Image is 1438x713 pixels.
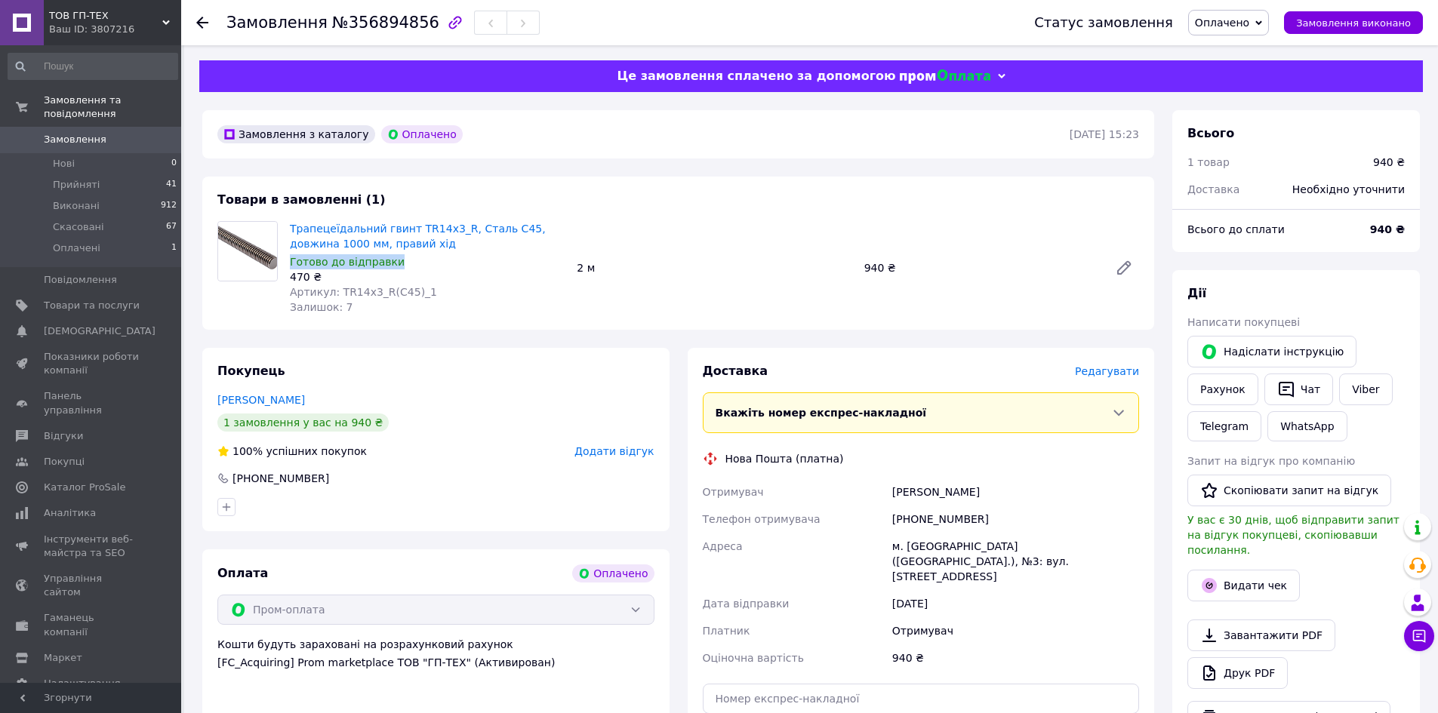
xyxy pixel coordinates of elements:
[1187,619,1335,651] a: Завантажити PDF
[53,157,75,171] span: Нові
[217,444,367,459] div: успішних покупок
[217,637,654,670] div: Кошти будуть зараховані на розрахунковий рахунок
[1109,253,1139,283] a: Редагувати
[53,178,100,192] span: Прийняті
[1370,223,1405,235] b: 940 ₴
[171,157,177,171] span: 0
[44,506,96,520] span: Аналітика
[1070,128,1139,140] time: [DATE] 15:23
[44,389,140,416] span: Панель управління
[217,394,305,406] a: [PERSON_NAME]
[1187,156,1230,168] span: 1 товар
[53,199,100,213] span: Виконані
[889,533,1142,590] div: м. [GEOGRAPHIC_DATA] ([GEOGRAPHIC_DATA].), №3: вул. [STREET_ADDRESS]
[1187,373,1258,405] button: Рахунок
[1404,621,1434,651] button: Чат з покупцем
[716,407,927,419] span: Вкажіть номер експрес-накладної
[196,15,208,30] div: Повернутися назад
[1187,183,1239,195] span: Доставка
[889,590,1142,617] div: [DATE]
[1339,373,1392,405] a: Viber
[703,652,804,664] span: Оціночна вартість
[1296,17,1411,29] span: Замовлення виконано
[231,471,331,486] div: [PHONE_NUMBER]
[44,133,106,146] span: Замовлення
[1034,15,1173,30] div: Статус замовлення
[44,572,140,599] span: Управління сайтом
[217,364,285,378] span: Покупець
[161,199,177,213] span: 912
[53,241,100,255] span: Оплачені
[617,69,895,83] span: Це замовлення сплачено за допомогою
[900,69,990,84] img: evopay logo
[889,506,1142,533] div: [PHONE_NUMBER]
[1284,11,1423,34] button: Замовлення виконано
[1195,17,1249,29] span: Оплачено
[889,617,1142,644] div: Отримувач
[1187,126,1234,140] span: Всього
[1373,155,1405,170] div: 940 ₴
[44,273,117,287] span: Повідомлення
[1283,173,1414,206] div: Необхідно уточнити
[218,222,277,281] img: Трапецеїдальний гвинт TR14x3_R, Сталь C45, довжина 1000 мм, правий хід
[572,564,654,582] div: Оплачено
[858,257,1103,278] div: 940 ₴
[703,513,821,525] span: Телефон отримувача
[722,451,848,466] div: Нова Пошта (платна)
[44,350,140,377] span: Показники роботи компанії
[217,125,375,143] div: Замовлення з каталогу
[166,178,177,192] span: 41
[1187,316,1300,328] span: Написати покупцеві
[290,256,405,268] span: Готово до відправки
[217,566,268,580] span: Оплата
[1187,455,1355,467] span: Запит на відгук про компанію
[44,651,82,665] span: Маркет
[217,655,654,670] div: [FC_Acquiring] Prom marketplace ТОВ "ГП-ТЕХ" (Активирован)
[571,257,858,278] div: 2 м
[8,53,178,80] input: Пошук
[44,455,85,469] span: Покупці
[703,540,743,552] span: Адреса
[290,223,546,250] a: Трапецеїдальний гвинт TR14x3_R, Сталь C45, довжина 1000 мм, правий хід
[44,533,140,560] span: Інструменти веб-майстра та SEO
[44,429,83,443] span: Відгуки
[703,486,764,498] span: Отримувач
[290,286,437,298] span: Артикул: TR14x3_R(C45)_1
[889,478,1142,506] div: [PERSON_NAME]
[290,301,353,313] span: Залишок: 7
[703,625,750,637] span: Платник
[1267,411,1347,441] a: WhatsApp
[1187,411,1261,441] a: Telegram
[49,9,162,23] span: ТОВ ГП-ТЕХ
[226,14,328,32] span: Замовлення
[1264,373,1333,405] button: Чат
[166,220,177,234] span: 67
[1187,657,1288,689] a: Друк PDF
[217,413,389,432] div: 1 замовлення у вас на 940 ₴
[381,125,463,143] div: Оплачено
[44,299,140,312] span: Товари та послуги
[1187,514,1400,556] span: У вас є 30 днів, щоб відправити запит на відгук покупцеві, скопіювавши посилання.
[332,14,439,32] span: №356894856
[703,598,790,610] span: Дата відправки
[889,644,1142,672] div: 940 ₴
[290,269,565,284] div: 470 ₴
[217,192,386,207] span: Товари в замовленні (1)
[574,445,654,457] span: Додати відгук
[1187,475,1391,506] button: Скопіювати запит на відгук
[44,611,140,638] span: Гаманець компанії
[171,241,177,255] span: 1
[703,364,768,378] span: Доставка
[1187,223,1285,235] span: Всього до сплати
[53,220,104,234] span: Скасовані
[44,677,121,690] span: Налаштування
[44,324,156,338] span: [DEMOGRAPHIC_DATA]
[1187,570,1300,601] button: Видати чек
[49,23,181,36] div: Ваш ID: 3807216
[44,481,125,494] span: Каталог ProSale
[1187,286,1206,300] span: Дії
[232,445,263,457] span: 100%
[1075,365,1139,377] span: Редагувати
[44,94,181,121] span: Замовлення та повідомлення
[1187,336,1356,367] button: Надіслати інструкцію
